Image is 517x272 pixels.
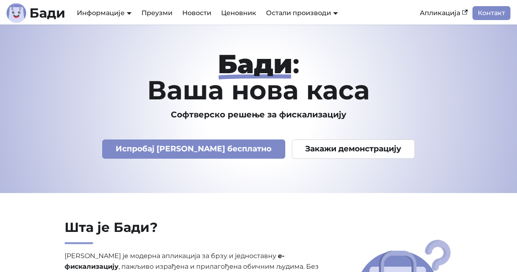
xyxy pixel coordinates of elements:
strong: е-фискализацију [65,252,284,270]
a: Преузми [137,6,177,20]
img: Лого [7,3,26,23]
a: Ценовник [216,6,261,20]
h2: Шта је Бади? [65,219,323,244]
a: Остали производи [266,9,338,17]
a: Закажи демонстрацију [292,139,415,159]
h3: Софтверско решење за фискализацију [32,110,485,120]
h1: : Ваша нова каса [32,51,485,103]
strong: Бади [218,48,293,80]
a: Информације [77,9,132,17]
a: Испробај [PERSON_NAME] бесплатно [102,139,285,159]
a: ЛогоБади [7,3,65,23]
a: Новости [177,6,216,20]
a: Апликација [415,6,472,20]
b: Бади [29,7,65,20]
a: Контакт [472,6,510,20]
